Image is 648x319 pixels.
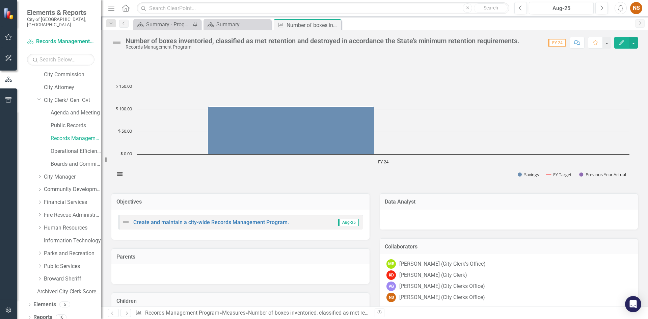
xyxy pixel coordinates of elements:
div: Records Management Program [126,45,519,50]
a: Archived City Clerk Scorecard [37,288,101,296]
a: Measures [222,310,245,316]
a: Create and maintain a city-wide Records Management Program. [133,219,289,225]
button: View chart menu, Chart [115,169,125,179]
div: Summary [216,20,269,29]
a: City Clerk/ Gen. Gvt [44,97,101,104]
div: NS [386,293,396,302]
h3: Objectives [116,199,364,205]
text: $ 100.00 [116,106,132,112]
div: Chart. Highcharts interactive chart. [111,83,638,185]
div: AG [386,282,396,291]
a: Public Services [44,263,101,270]
h3: Parents [116,254,364,260]
button: NS [630,2,642,14]
h3: Children [116,298,364,304]
a: Parks and Recreation [44,250,101,258]
span: Elements & Reports [27,8,94,17]
a: Summary - Program Description (1300) [135,20,191,29]
text: FY 24 [378,159,389,165]
a: Community Development [44,186,101,193]
text: $ 50.00 [118,128,132,134]
h3: Data Analyst [385,199,633,205]
h3: Collaborators [385,244,633,250]
div: [PERSON_NAME] (City Clerk's Office) [399,260,486,268]
div: Number of boxes inventoried, classified as met retention and destroyed in accordance the State’s ... [126,37,519,45]
a: Human Resources [44,224,101,232]
a: Agenda and Meeting [51,109,101,117]
a: Public Records [51,122,101,130]
a: Fire Rescue Administration [44,211,101,219]
a: City Manager [44,173,101,181]
button: Show Savings [518,171,539,178]
img: Not Defined [111,37,122,48]
button: Show FY Target [546,171,572,178]
button: Show Previous Year Actual [579,171,627,178]
div: [PERSON_NAME] (City Clerk) [399,271,467,279]
div: [PERSON_NAME] (City Clerks Office) [399,294,485,301]
g: Savings, series 1 of 3. Bar series with 1 bar. [208,107,374,155]
a: Information Technology [44,237,101,245]
input: Search Below... [27,54,94,65]
div: KD [386,270,396,280]
a: Elements [33,301,56,309]
input: Search ClearPoint... [137,2,509,14]
div: MB [386,259,396,269]
svg: Interactive chart [111,83,633,185]
div: Number of boxes inventoried, classified as met retention and destroyed in accordance the State’s ... [287,21,340,29]
button: Search [474,3,508,13]
img: Not Defined [122,218,130,226]
span: Aug-25 [338,219,359,226]
div: 5 [59,302,70,308]
a: Boards and Committees [51,160,101,168]
div: Aug-25 [531,4,591,12]
a: Financial Services [44,198,101,206]
a: Operational Efficiency [51,148,101,155]
a: Records Management Program [145,310,219,316]
div: [PERSON_NAME] (City Clerks Office) [399,283,485,290]
a: Summary [205,20,269,29]
span: Search [484,5,498,10]
div: Summary - Program Description (1300) [146,20,191,29]
div: » » [135,309,370,317]
small: City of [GEOGRAPHIC_DATA], [GEOGRAPHIC_DATA] [27,17,94,28]
span: FY 24 [548,39,566,47]
a: Records Management Program [51,135,101,142]
a: City Attorney [44,84,101,91]
text: $ 0.00 [120,151,132,157]
a: Records Management Program [27,38,94,46]
button: Aug-25 [529,2,594,14]
text: $ 150.00 [116,83,132,89]
img: ClearPoint Strategy [3,8,15,20]
path: FY 24, 105.91074. Savings. [208,107,374,155]
div: Open Intercom Messenger [625,296,641,312]
div: Number of boxes inventoried, classified as met retention and destroyed in accordance the State’s ... [248,310,557,316]
a: City Commission [44,71,101,79]
a: Broward Sheriff [44,275,101,283]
